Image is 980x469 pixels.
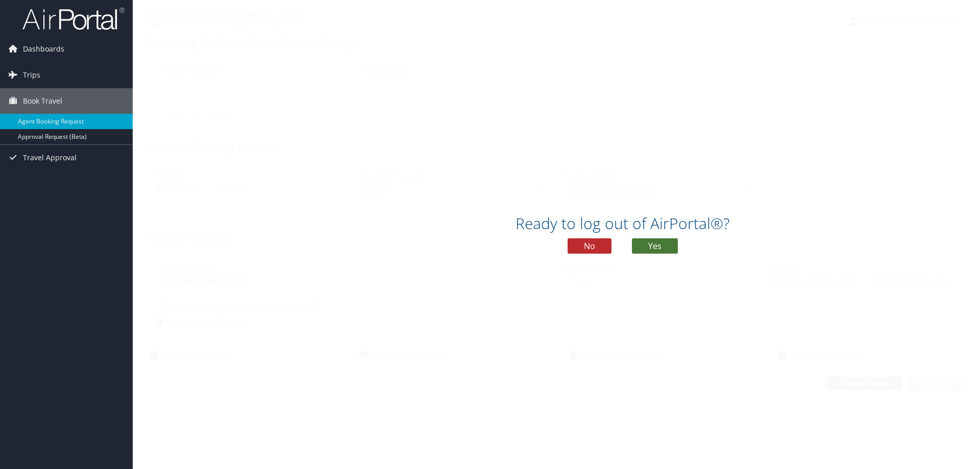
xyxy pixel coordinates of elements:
[568,238,611,254] button: No
[632,238,678,254] button: Yes
[23,145,77,170] span: Travel Approval
[23,88,62,114] span: Book Travel
[22,7,125,31] img: airportal-logo.png
[23,62,40,88] span: Trips
[23,36,64,62] span: Dashboards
